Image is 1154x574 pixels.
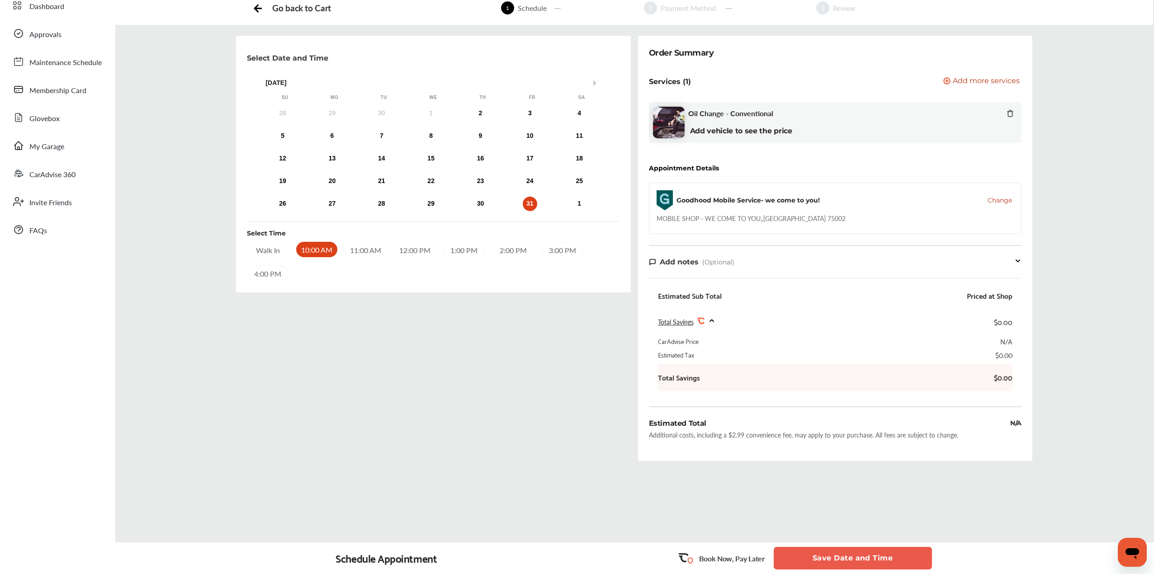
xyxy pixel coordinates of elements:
[994,315,1012,328] div: $0.00
[501,1,514,14] span: 1
[275,106,290,121] div: Not available Sunday, September 28th, 2025
[247,265,289,282] div: 4:00 PM
[374,106,389,121] div: Not available Tuesday, September 30th, 2025
[424,106,438,121] div: Not available Wednesday, October 1st, 2025
[473,174,488,188] div: Choose Thursday, October 23rd, 2025
[275,151,290,166] div: Choose Sunday, October 12th, 2025
[829,3,859,13] div: Review
[676,196,820,205] div: Goodhood Mobile Service- we come to you!
[657,3,719,13] div: Payment Method
[374,197,389,211] div: Choose Tuesday, October 28th, 2025
[473,151,488,166] div: Choose Thursday, October 16th, 2025
[473,197,488,211] div: Choose Thursday, October 30th, 2025
[325,151,339,166] div: Choose Monday, October 13th, 2025
[379,94,388,101] div: Tu
[702,258,734,266] span: (Optional)
[1118,538,1147,567] iframe: Button to launch messaging window
[325,197,339,211] div: Choose Monday, October 27th, 2025
[29,1,64,13] span: Dashboard
[953,77,1020,86] span: Add more services
[325,106,339,121] div: Not available Monday, September 29th, 2025
[523,174,537,188] div: Choose Friday, October 24th, 2025
[816,1,829,14] span: 3
[325,174,339,188] div: Choose Monday, October 20th, 2025
[424,151,438,166] div: Choose Wednesday, October 15th, 2025
[988,196,1012,205] button: Change
[995,350,1012,359] div: $0.00
[577,94,586,101] div: Sa
[653,107,685,138] img: oil-change-thumb.jpg
[8,190,106,213] a: Invite Friends
[424,197,438,211] div: Choose Wednesday, October 29th, 2025
[272,3,331,13] div: Go back to Cart
[644,1,657,14] span: 2
[345,242,387,258] div: 11:00 AM
[325,129,339,143] div: Choose Monday, October 6th, 2025
[1000,337,1012,346] div: N/A
[967,291,1012,300] div: Priced at Shop
[658,291,722,300] div: Estimated Sub Total
[943,77,1022,86] a: Add more services
[280,94,289,101] div: Su
[523,106,537,121] div: Choose Friday, October 3rd, 2025
[699,553,765,564] p: Book Now, Pay Later
[1010,418,1022,428] div: N/A
[8,106,106,129] a: Glovebox
[649,418,706,428] div: Estimated Total
[29,113,60,125] span: Glovebox
[8,78,106,101] a: Membership Card
[275,174,290,188] div: Choose Sunday, October 19th, 2025
[443,242,485,258] div: 1:00 PM
[29,141,64,153] span: My Garage
[688,109,773,118] span: Oil Change - Conventional
[8,134,106,157] a: My Garage
[336,552,437,565] div: Schedule Appointment
[473,106,488,121] div: Choose Thursday, October 2nd, 2025
[8,218,106,241] a: FAQs
[247,54,328,62] p: Select Date and Time
[649,430,958,439] div: Additional costs, including a $2.99 convenience fee, may apply to your purchase. All fees are sub...
[247,242,289,258] div: Walk In
[29,85,86,97] span: Membership Card
[275,197,290,211] div: Choose Sunday, October 26th, 2025
[657,190,673,210] img: logo-goodhood.png
[657,214,846,223] div: MOBILE SHOP - WE COME TO YOU , , [GEOGRAPHIC_DATA] 75002
[523,197,537,211] div: Choose Friday, October 31st, 2025
[572,106,586,121] div: Choose Saturday, October 4th, 2025
[275,129,290,143] div: Choose Sunday, October 5th, 2025
[658,317,694,326] span: Total Savings
[649,165,719,172] div: Appointment Details
[523,151,537,166] div: Choose Friday, October 17th, 2025
[572,197,586,211] div: Choose Saturday, November 1st, 2025
[658,373,700,382] b: Total Savings
[649,47,714,59] div: Order Summary
[658,350,694,359] div: Estimated Tax
[424,129,438,143] div: Choose Wednesday, October 8th, 2025
[29,197,72,209] span: Invite Friends
[593,80,600,86] button: Next Month
[528,94,537,101] div: Fr
[523,129,537,143] div: Choose Friday, October 10th, 2025
[374,174,389,188] div: Choose Tuesday, October 21st, 2025
[8,50,106,73] a: Maintenance Schedule
[29,169,76,181] span: CarAdvise 360
[29,57,102,69] span: Maintenance Schedule
[774,547,932,569] button: Save Date and Time
[258,104,604,213] div: month 2025-10
[943,77,1020,86] button: Add more services
[8,22,106,45] a: Approvals
[394,242,436,258] div: 12:00 PM
[473,129,488,143] div: Choose Thursday, October 9th, 2025
[374,151,389,166] div: Choose Tuesday, October 14th, 2025
[330,94,339,101] div: Mo
[690,127,792,135] b: Add vehicle to see the price
[660,258,699,266] span: Add notes
[29,225,47,237] span: FAQs
[260,79,606,87] div: [DATE]
[649,77,691,86] p: Services (1)
[649,258,656,266] img: note-icon.db9493fa.svg
[492,242,534,258] div: 2:00 PM
[572,174,586,188] div: Choose Saturday, October 25th, 2025
[572,151,586,166] div: Choose Saturday, October 18th, 2025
